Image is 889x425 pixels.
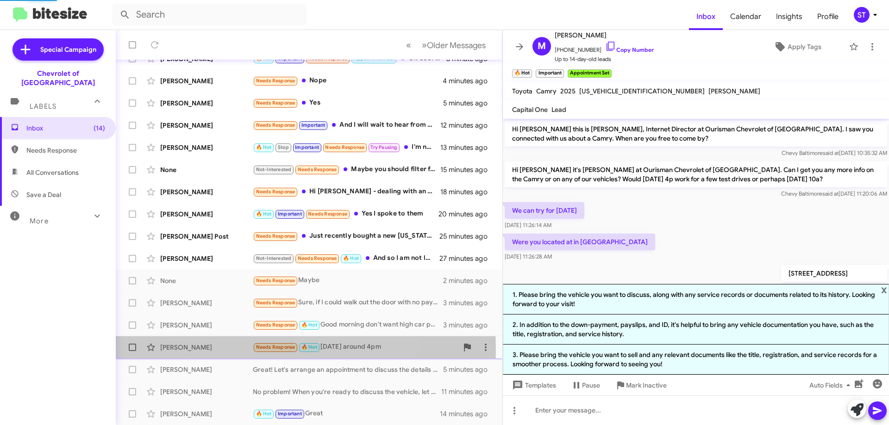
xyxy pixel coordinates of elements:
div: Just recently bought a new [US_STATE] this past weekend Thanks [253,231,439,241]
div: And I will wait to hear from you [253,120,440,130]
li: 1. Please bring the vehicle you want to discuss, along with any service records or documents rela... [503,284,889,314]
span: M [538,39,546,54]
div: Yes [253,98,443,108]
span: Needs Response [256,277,295,283]
button: ST [846,7,879,23]
span: Chevy Baltimore [DATE] 11:20:06 AM [781,190,887,197]
div: [PERSON_NAME] [160,99,253,108]
span: Older Messages [427,40,486,50]
div: [PERSON_NAME] [160,343,253,352]
a: Inbox [689,3,723,30]
div: Sure, if I could walk out the door with no payments on another truck lol [253,297,443,308]
span: Needs Response [256,300,295,306]
button: Previous [401,36,417,55]
span: Needs Response [298,255,337,261]
span: Needs Response [256,344,295,350]
div: [PERSON_NAME] [160,143,253,152]
span: Important [278,211,302,217]
span: [DATE] 11:26:28 AM [505,253,552,260]
div: None [160,165,253,174]
span: Important [295,144,319,150]
div: [PERSON_NAME] [160,298,253,308]
span: [PHONE_NUMBER] [555,41,654,55]
small: 🔥 Hot [512,69,532,78]
span: Up to 14-day-old leads [555,55,654,64]
div: Nope [253,75,443,86]
p: [STREET_ADDRESS] [781,265,887,282]
span: 2025 [560,87,576,95]
span: said at [823,149,839,156]
span: Try Pausing [370,144,397,150]
span: Important [278,411,302,417]
div: [PERSON_NAME] [160,76,253,86]
span: » [422,39,427,51]
button: Templates [503,377,563,394]
span: Templates [510,377,556,394]
div: Maybe [253,275,443,286]
span: Needs Response [256,78,295,84]
div: 3 minutes ago [443,298,495,308]
a: Insights [769,3,810,30]
div: 2 minutes ago [443,276,495,285]
span: Not-Interested [256,166,292,172]
span: Calendar [723,3,769,30]
div: [PERSON_NAME] [160,387,253,396]
div: 3 minutes ago [443,320,495,330]
span: Needs Response [256,322,295,328]
div: 5 minutes ago [443,365,495,374]
div: 27 minutes ago [439,254,495,263]
div: [PERSON_NAME] [160,209,253,219]
span: « [406,39,411,51]
span: Needs Response [325,144,364,150]
div: I'm not available until next week [253,142,440,153]
div: [PERSON_NAME] [160,187,253,197]
div: [PERSON_NAME] [160,409,253,419]
button: Pause [563,377,607,394]
div: 14 minutes ago [440,409,495,419]
span: Needs Response [256,100,295,106]
span: More [30,217,49,225]
button: Auto Fields [802,377,861,394]
a: Copy Number [605,46,654,53]
div: Good morning don't want high car payments [253,320,443,330]
div: [PERSON_NAME] [160,254,253,263]
p: We can try for [DATE] [505,202,584,219]
span: Stop [278,144,289,150]
span: Needs Response [26,146,105,155]
li: 2. In addition to the down-payment, payslips, and ID, it's helpful to bring any vehicle documenta... [503,314,889,345]
span: [US_VEHICLE_IDENTIFICATION_NUMBER] [579,87,705,95]
span: Needs Response [308,211,347,217]
span: x [881,284,887,295]
div: No problem! When you're ready to discuss the vehicle, let us know. [253,387,441,396]
div: [PERSON_NAME] Post [160,232,253,241]
li: 3. Please bring the vehicle you want to sell and any relevant documents like the title, registrat... [503,345,889,375]
div: 25 minutes ago [439,232,495,241]
span: 🔥 Hot [301,322,317,328]
span: Special Campaign [40,45,96,54]
span: (14) [94,123,105,133]
span: Needs Response [256,233,295,239]
span: Needs Response [256,189,295,195]
span: Profile [810,3,846,30]
div: 15 minutes ago [440,165,495,174]
div: And so I am not looking for one. Thank You [253,253,439,264]
div: 18 minutes ago [440,187,495,197]
div: 12 minutes ago [440,121,495,130]
p: Hi [PERSON_NAME] it's [PERSON_NAME] at Ourisman Chevrolet of [GEOGRAPHIC_DATA]. Can I get you any... [505,161,887,187]
span: 🔥 Hot [256,144,272,150]
div: Great! Let's arrange an appointment to discuss the details and evaluate your Impala. When would b... [253,365,443,374]
p: Hi [PERSON_NAME] this is [PERSON_NAME], Internet Director at Ourisman Chevrolet of [GEOGRAPHIC_DA... [505,121,887,147]
div: [DATE] around 4pm [253,342,458,352]
span: Apply Tags [788,38,821,55]
div: 5 minutes ago [443,99,495,108]
div: Hi [PERSON_NAME] - dealing with an unexpected death of a pet. Don't know when our search will res... [253,186,440,197]
button: Apply Tags [750,38,845,55]
span: Important [301,122,326,128]
div: Yes I spoke to them [253,209,439,219]
span: [PERSON_NAME] [708,87,760,95]
span: Mark Inactive [626,377,667,394]
div: 20 minutes ago [439,209,495,219]
span: Needs Response [256,122,295,128]
small: Important [536,69,563,78]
